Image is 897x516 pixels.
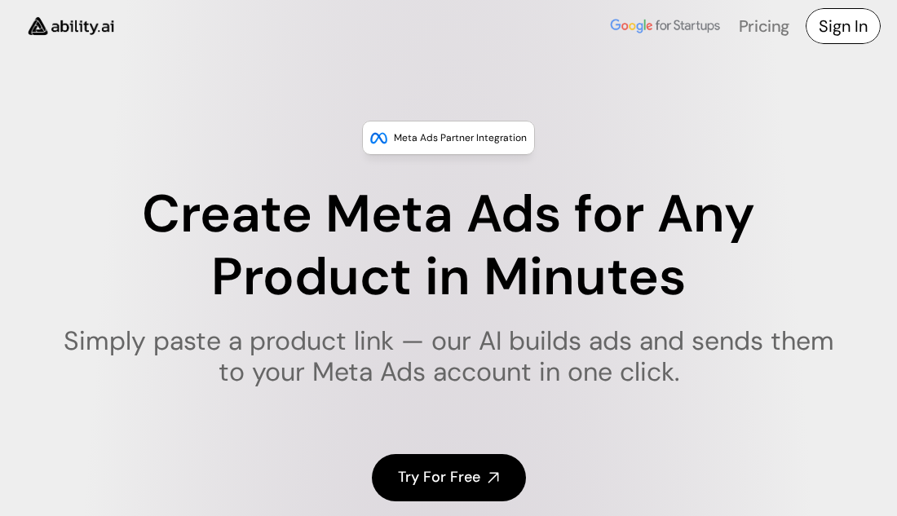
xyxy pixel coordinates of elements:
[739,15,789,37] a: Pricing
[398,467,480,487] h4: Try For Free
[806,8,881,44] a: Sign In
[372,454,526,501] a: Try For Free
[394,130,527,146] p: Meta Ads Partner Integration
[51,325,846,388] h1: Simply paste a product link — our AI builds ads and sends them to your Meta Ads account in one cl...
[819,15,868,37] h4: Sign In
[51,183,846,309] h1: Create Meta Ads for Any Product in Minutes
